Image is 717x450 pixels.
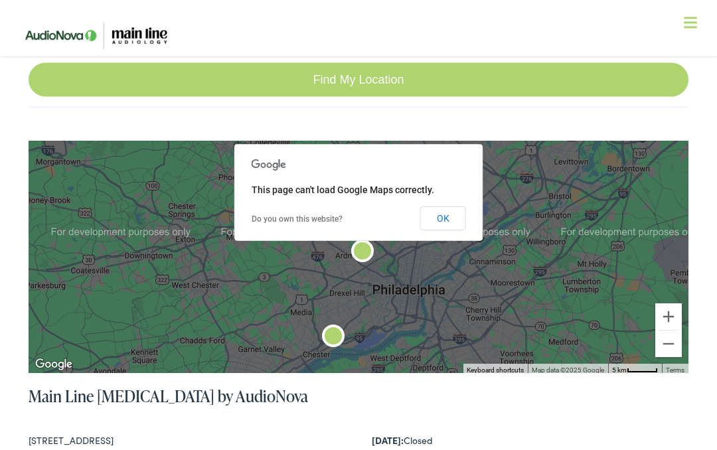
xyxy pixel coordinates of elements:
[612,367,627,374] span: 5 km
[372,433,404,447] strong: [DATE]:
[29,63,688,97] a: Find My Location
[25,53,703,81] a: What We Offer
[608,364,662,374] button: Map Scale: 5 km per 43 pixels
[29,433,345,447] div: [STREET_ADDRESS]
[532,367,604,374] span: Map data ©2025 Google
[252,185,434,196] span: This page can't load Google Maps correctly.
[252,215,343,224] a: Do you own this website?
[312,317,355,360] div: Main Line Audiology by AudioNova
[467,366,524,376] button: Keyboard shortcuts
[341,232,384,275] div: Main Line Audiology by AudioNova
[655,304,682,331] button: Zoom in
[655,331,682,358] button: Zoom out
[420,207,466,231] button: OK
[29,385,308,407] a: Main Line [MEDICAL_DATA] by AudioNova
[32,356,76,374] img: Google
[32,356,76,374] a: Open this area in Google Maps (opens a new window)
[666,367,684,374] a: Terms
